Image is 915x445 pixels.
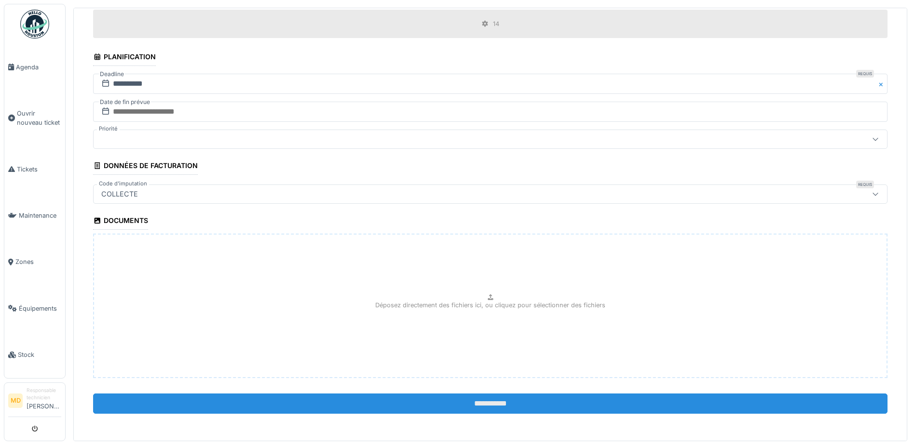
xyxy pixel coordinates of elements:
label: Deadline [99,69,125,79]
p: Déposez directement des fichiers ici, ou cliquez pour sélectionner des fichiers [375,301,605,310]
a: Agenda [4,44,65,90]
span: Maintenance [19,211,61,220]
img: Badge_color-CXgf-gQk.svg [20,10,49,39]
a: Maintenance [4,192,65,238]
span: Ouvrir nouveau ticket [17,109,61,127]
span: Zones [15,257,61,266]
span: Stock [18,350,61,359]
a: Équipements [4,285,65,331]
div: Responsable technicien [27,387,61,402]
a: MD Responsable technicien[PERSON_NAME] [8,387,61,417]
label: Priorité [97,125,120,133]
label: Date de fin prévue [99,97,151,107]
div: Planification [93,50,156,66]
div: Données de facturation [93,158,198,175]
div: Requis [856,181,874,188]
div: Documents [93,213,148,230]
label: Code d'imputation [97,180,149,188]
a: Stock [4,332,65,378]
button: Close [877,74,888,94]
div: Requis [856,70,874,78]
a: Ouvrir nouveau ticket [4,90,65,146]
li: [PERSON_NAME] [27,387,61,415]
a: Zones [4,239,65,285]
a: Tickets [4,146,65,192]
li: MD [8,393,23,408]
div: COLLECTE [97,189,142,199]
div: 14 [493,19,499,28]
span: Tickets [17,165,61,174]
span: Agenda [16,63,61,72]
span: Équipements [19,304,61,313]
